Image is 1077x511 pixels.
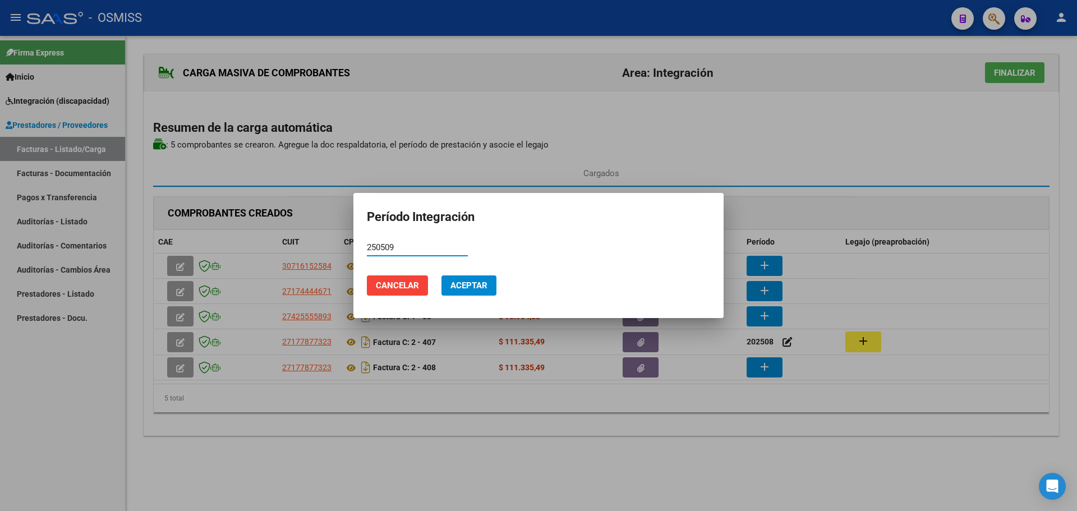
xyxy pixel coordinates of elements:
button: Aceptar [441,275,496,296]
span: Cancelar [376,280,419,291]
h2: Período Integración [367,206,710,228]
span: Aceptar [450,280,487,291]
div: Open Intercom Messenger [1039,473,1066,500]
button: Cancelar [367,275,428,296]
